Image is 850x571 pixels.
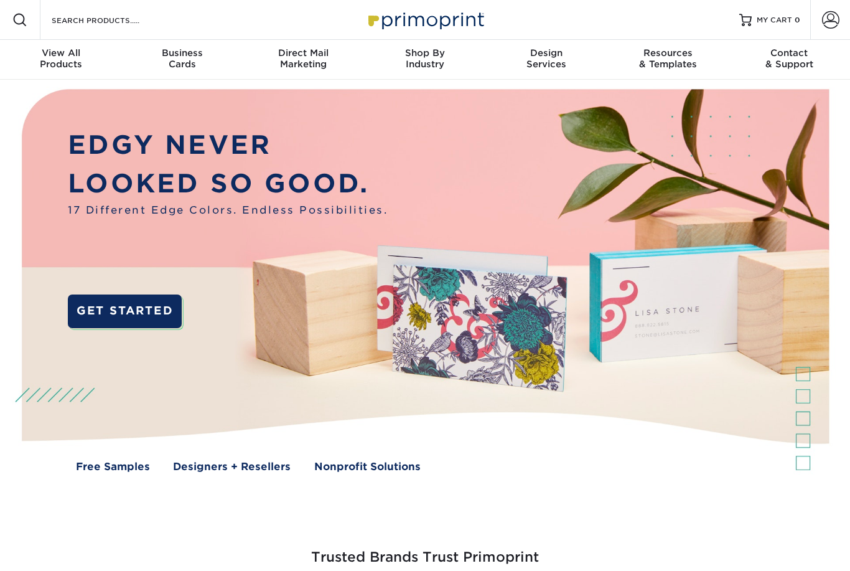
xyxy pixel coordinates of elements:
span: Design [486,47,607,59]
span: 0 [795,16,800,24]
span: Contact [729,47,850,59]
div: Industry [364,47,485,70]
span: Shop By [364,47,485,59]
a: BusinessCards [121,40,243,80]
a: Resources& Templates [607,40,729,80]
img: Primoprint [363,6,487,33]
a: Contact& Support [729,40,850,80]
a: Direct MailMarketing [243,40,364,80]
a: Nonprofit Solutions [314,459,421,474]
div: & Support [729,47,850,70]
div: & Templates [607,47,729,70]
a: GET STARTED [68,295,182,328]
span: Business [121,47,243,59]
p: EDGY NEVER [68,126,388,164]
a: DesignServices [486,40,607,80]
a: Designers + Resellers [173,459,291,474]
a: Shop ByIndustry [364,40,485,80]
div: Marketing [243,47,364,70]
input: SEARCH PRODUCTS..... [50,12,172,27]
span: 17 Different Edge Colors. Endless Possibilities. [68,202,388,218]
div: Services [486,47,607,70]
span: Direct Mail [243,47,364,59]
p: LOOKED SO GOOD. [68,164,388,202]
span: MY CART [757,15,792,26]
span: Resources [607,47,729,59]
a: Free Samples [76,459,150,474]
div: Cards [121,47,243,70]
